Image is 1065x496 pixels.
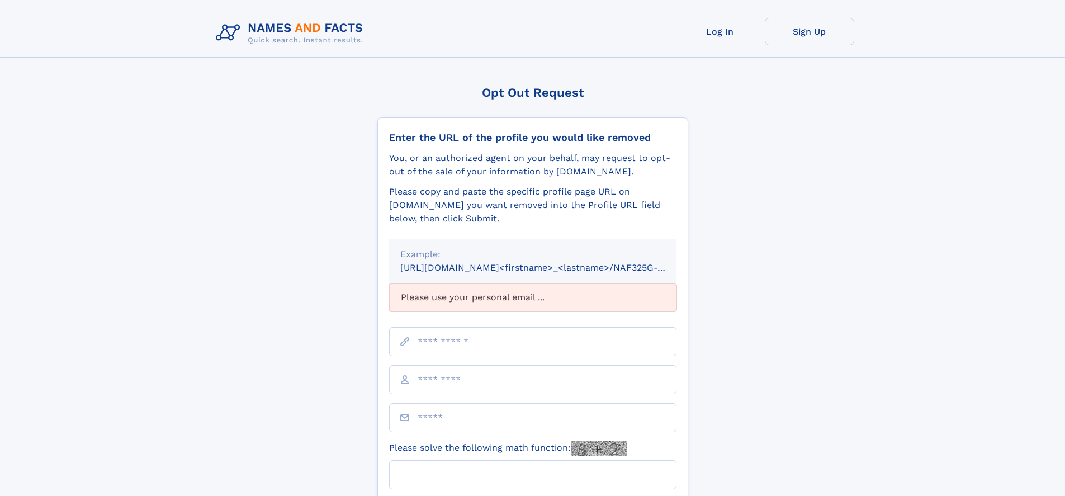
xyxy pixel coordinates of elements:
div: Enter the URL of the profile you would like removed [389,131,676,144]
div: Please copy and paste the specific profile page URL on [DOMAIN_NAME] you want removed into the Pr... [389,185,676,225]
div: Opt Out Request [377,86,688,100]
div: You, or an authorized agent on your behalf, may request to opt-out of the sale of your informatio... [389,152,676,178]
small: [URL][DOMAIN_NAME]<firstname>_<lastname>/NAF325G-xxxxxxxx [400,262,698,273]
div: Please use your personal email ... [389,284,676,311]
a: Sign Up [765,18,854,45]
a: Log In [675,18,765,45]
img: Logo Names and Facts [211,18,372,48]
div: Example: [400,248,665,261]
label: Please solve the following math function: [389,441,627,456]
